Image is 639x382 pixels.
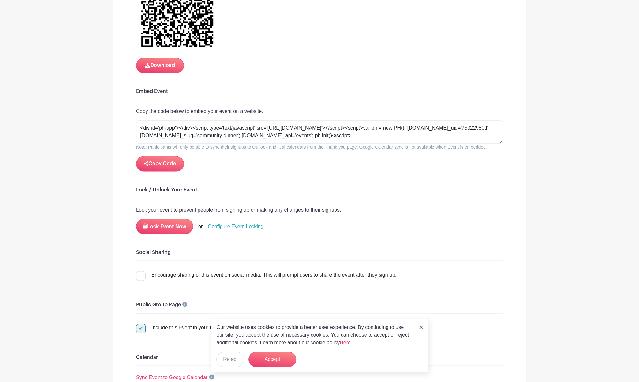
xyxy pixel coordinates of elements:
[419,326,423,329] img: close_button-5f87c8562297e5c2d7936805f587ecaba9071eb48480494691a3f1689db116b3.svg
[136,354,503,360] h6: Calendar
[136,249,503,255] h6: Social Sharing
[136,156,184,171] button: Copy Code
[136,120,503,143] textarea: <div id='ph-app'></div><script type='text/javascript' src='[URL][DOMAIN_NAME]'></script><script>v...
[136,187,503,193] h6: Lock / Unlock Your Event
[248,352,296,367] button: Accept
[136,374,207,380] a: Sync Event to Google Calendar
[216,352,244,367] button: Reject
[136,108,503,115] p: Copy the code below to embed your event on a website.
[151,324,254,331] div: Include this Event in your Public Group Page.
[136,302,503,308] h6: Public Group Page
[136,145,487,150] small: Note: Participants will only be able to sync their signups to Outlook and iCal calendars from the...
[136,219,193,234] button: Lock Event Now
[136,88,503,94] h6: Embed Event
[216,324,412,347] p: Our website uses cookies to provide a better user experience. By continuing to use our site, you ...
[340,340,351,345] a: Here
[208,222,263,230] a: Configure Event Locking
[136,58,184,73] button: Download
[151,271,396,279] div: Encourage sharing of this event on social media. This will prompt users to share the event after ...
[136,206,503,213] p: Lock your event to prevent people from signing up or making any changes to their signups.
[198,222,203,230] div: or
